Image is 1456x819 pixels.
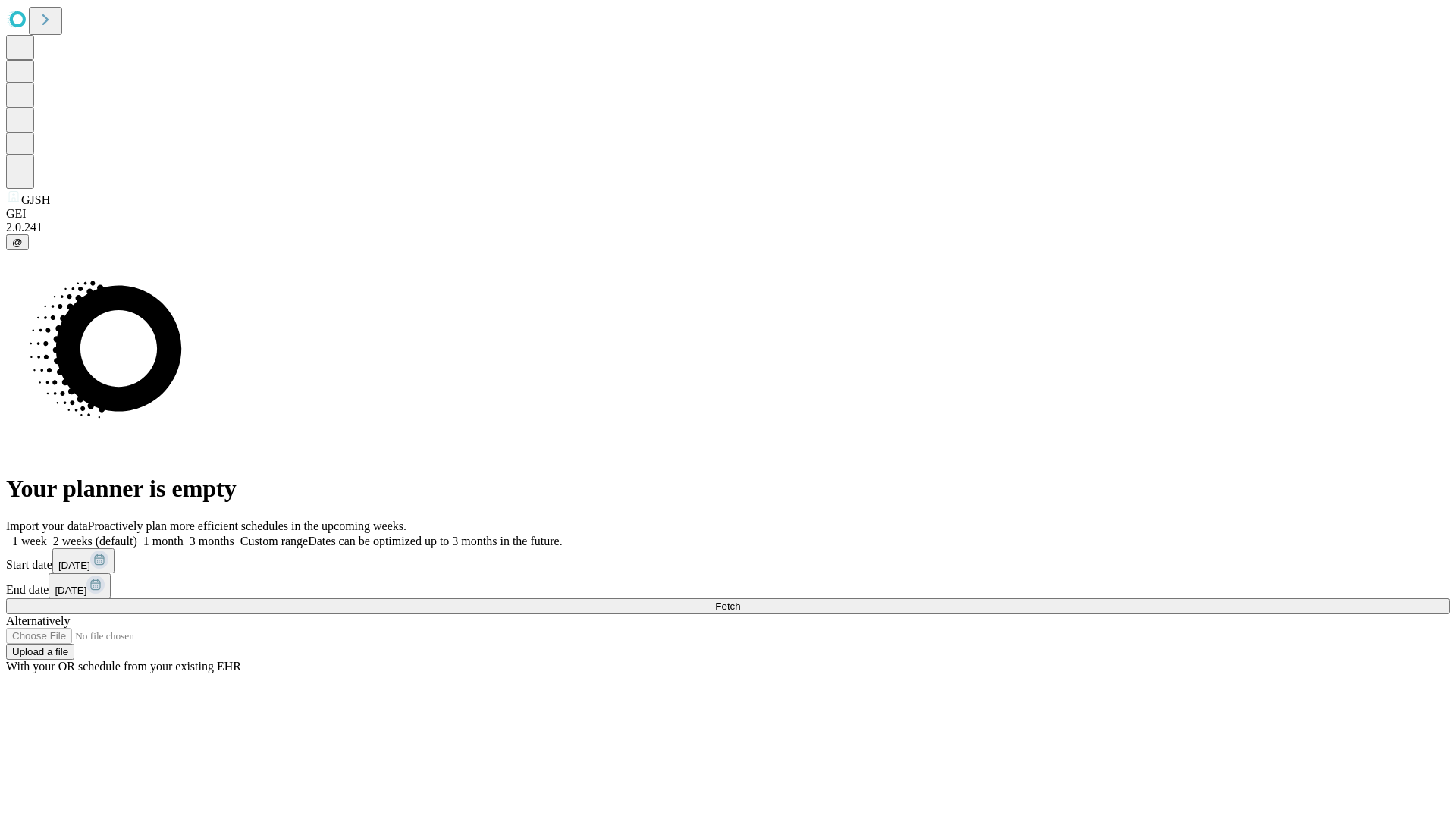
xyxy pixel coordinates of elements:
div: Start date [6,548,1450,573]
button: @ [6,234,29,250]
span: Proactively plan more efficient schedules in the upcoming weeks. [88,519,406,532]
h1: Your planner is empty [6,475,1450,503]
button: Upload a file [6,644,74,660]
div: 2.0.241 [6,221,1450,234]
span: Custom range [240,535,308,548]
span: [DATE] [58,560,90,571]
span: 3 months [190,535,234,548]
span: Fetch [715,601,740,612]
span: 1 week [12,535,47,548]
span: Import your data [6,519,88,532]
span: [DATE] [55,585,86,596]
button: Fetch [6,598,1450,614]
span: @ [12,237,23,248]
button: [DATE] [49,573,111,598]
span: Alternatively [6,614,70,627]
div: GEI [6,207,1450,221]
button: [DATE] [52,548,115,573]
div: End date [6,573,1450,598]
span: GJSH [21,193,50,206]
span: Dates can be optimized up to 3 months in the future. [308,535,562,548]
span: With your OR schedule from your existing EHR [6,660,241,673]
span: 1 month [143,535,184,548]
span: 2 weeks (default) [53,535,137,548]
